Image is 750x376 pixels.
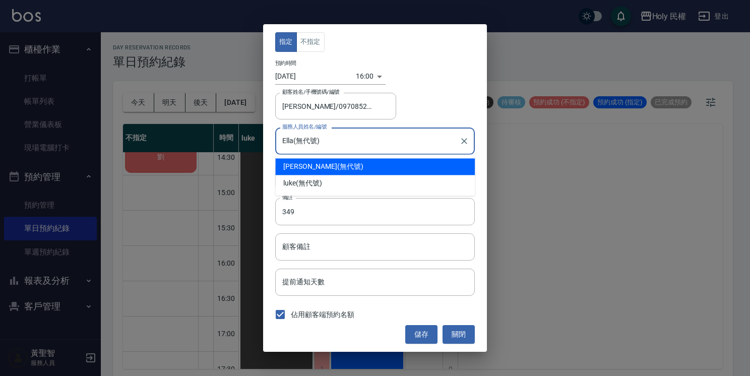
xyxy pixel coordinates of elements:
button: 關閉 [443,325,475,344]
label: 服務人員姓名/編號 [282,123,327,131]
div: (無代號) [275,158,475,175]
button: 不指定 [296,32,325,52]
span: [PERSON_NAME] [283,161,337,172]
button: 儲存 [405,325,437,344]
label: 顧客姓名/手機號碼/編號 [282,88,340,96]
div: 16:00 [356,68,373,85]
div: (無代號) [275,175,475,192]
label: 備註 [282,194,293,201]
label: 預約時間 [275,59,296,67]
button: Clear [457,134,471,148]
input: Choose date, selected date is 2025-08-25 [275,68,356,85]
span: luke [283,178,296,189]
button: 指定 [275,32,297,52]
span: 佔用顧客端預約名額 [291,309,354,320]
